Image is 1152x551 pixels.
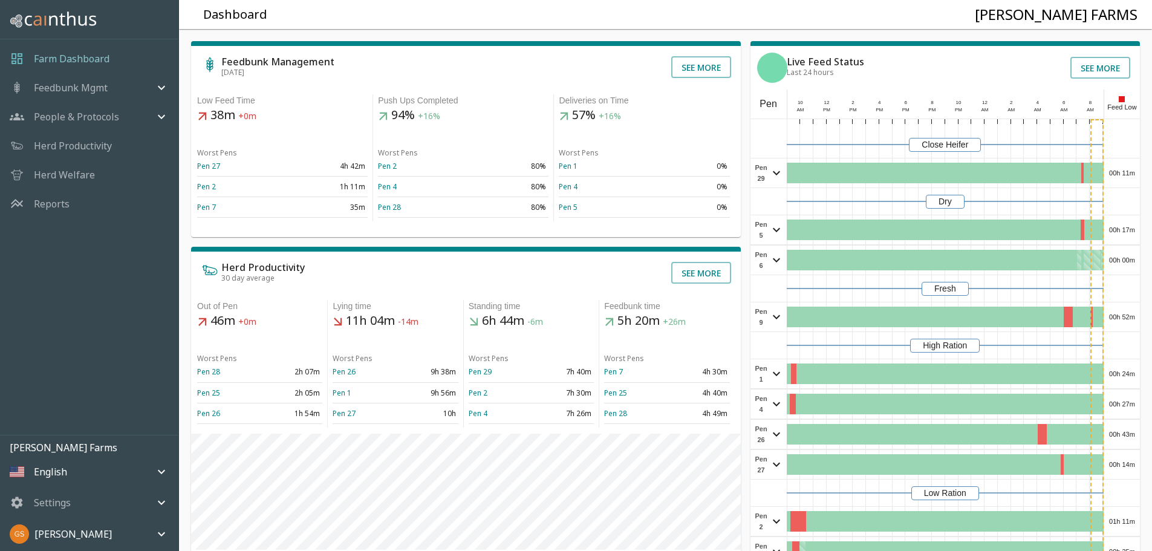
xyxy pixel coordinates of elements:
h5: 46m [197,313,322,330]
span: Pen 29 [753,162,769,184]
div: 12 [978,99,992,106]
a: Pen 7 [604,367,623,377]
div: 10 [952,99,965,106]
span: AM [1034,107,1041,112]
span: Worst Pens [378,148,418,158]
div: Standing time [469,300,594,313]
p: Feedbunk Mgmt [34,80,108,95]
div: 4 [1031,99,1044,106]
div: 2 [1004,99,1018,106]
p: People & Protocols [34,109,119,124]
a: Pen 27 [197,161,220,171]
a: Herd Productivity [34,139,112,153]
span: Pen 4 [753,393,769,415]
div: 01h 11m [1104,507,1140,536]
div: Lying time [333,300,458,313]
a: Pen 2 [197,181,216,192]
span: AM [796,107,804,112]
td: 0% [644,177,729,197]
div: Push Ups Completed [378,94,548,107]
td: 2h 05m [260,382,323,403]
div: 8 [1084,99,1097,106]
div: Low Ration [911,486,979,500]
div: Feed Low [1104,90,1140,119]
a: Pen 2 [469,388,487,398]
span: Worst Pens [333,353,373,364]
td: 4h 40m [667,382,730,403]
div: 6 [899,99,913,106]
h5: Dashboard [203,7,267,23]
div: High Ration [910,339,980,353]
span: PM [850,107,857,112]
span: AM [981,107,989,112]
span: Last 24 hours [787,67,834,77]
a: Pen 27 [333,408,356,419]
td: 2h 07m [260,362,323,382]
td: 1h 54m [260,403,323,423]
span: +26m [663,316,686,328]
a: Pen 25 [197,388,220,398]
h6: Live Feed Status [787,57,864,67]
h5: 6h 44m [469,313,594,330]
span: Worst Pens [469,353,509,364]
a: Pen 7 [197,202,216,212]
p: English [34,465,67,479]
span: Worst Pens [559,148,599,158]
div: 00h 00m [1104,246,1140,275]
div: 10 [793,99,807,106]
td: 1h 11m [282,177,368,197]
a: Pen 4 [559,181,578,192]
span: Worst Pens [197,148,237,158]
h5: 94% [378,107,548,124]
td: 4h 49m [667,403,730,423]
p: [PERSON_NAME] [34,527,112,541]
div: Pen [750,90,787,119]
a: Pen 4 [469,408,487,419]
p: Farm Dashboard [34,51,109,66]
td: 9h 56m [395,382,458,403]
a: Pen 26 [197,408,220,419]
p: [PERSON_NAME] Farms [10,440,178,455]
h5: 5h 20m [604,313,729,330]
button: See more [671,56,731,78]
div: 6 [1057,99,1070,106]
div: 8 [925,99,939,106]
a: Pen 1 [333,388,351,398]
span: +16% [599,111,621,122]
span: Pen 26 [753,423,769,445]
td: 80% [463,177,548,197]
td: 7h 26m [531,403,594,423]
a: Reports [34,197,70,211]
div: 4 [873,99,886,106]
span: Pen 5 [753,219,769,241]
h4: [PERSON_NAME] Farms [975,5,1137,24]
img: 1aa0c48fb701e1da05996ac86e083ad1 [10,524,29,544]
div: Close Heifer [909,138,981,152]
span: PM [823,107,830,112]
span: [DATE] [221,67,244,77]
h5: 57% [559,107,729,124]
td: 4h 42m [282,156,368,177]
span: AM [1060,107,1067,112]
h5: 38m [197,107,368,124]
div: 00h 43m [1104,420,1140,449]
a: Herd Welfare [34,168,95,182]
td: 7h 40m [531,362,594,382]
td: 0% [644,156,729,177]
td: 7h 30m [531,382,594,403]
span: Worst Pens [197,353,237,364]
div: Deliveries on Time [559,94,729,107]
a: Pen 26 [333,367,356,377]
div: 00h 14m [1104,450,1140,479]
span: Pen 6 [753,249,769,271]
span: Pen 9 [753,306,769,328]
div: Out of Pen [197,300,322,313]
span: -14m [398,316,418,328]
a: Pen 4 [378,181,397,192]
div: 12 [820,99,833,106]
button: See more [671,262,731,284]
td: 9h 38m [395,362,458,382]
